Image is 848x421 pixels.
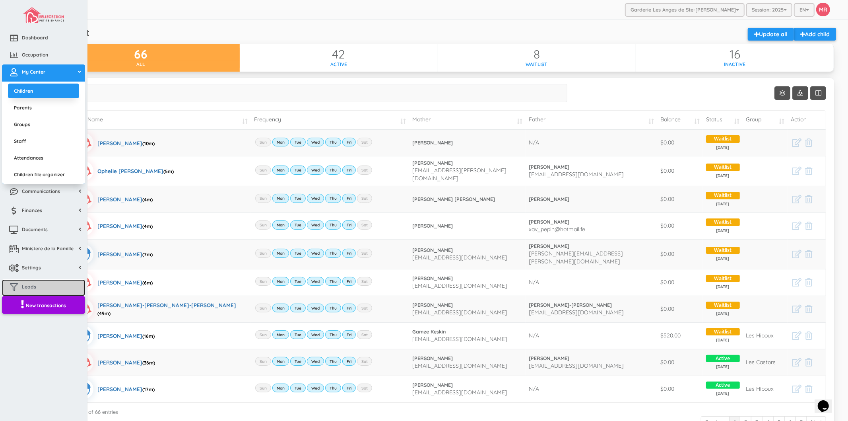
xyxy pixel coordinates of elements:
label: Thu [325,249,341,257]
span: [DATE] [706,173,740,179]
label: Fri [342,249,356,257]
a: [PERSON_NAME](16m) [74,326,155,346]
label: Sun [255,138,271,146]
span: (6m) [142,280,153,286]
a: Add child [794,28,836,41]
span: Dashboard [22,34,48,41]
span: xav_pepin@hotmail.fe [529,226,585,233]
a: [PERSON_NAME] [412,302,522,309]
label: Tue [290,166,306,174]
div: 16 [636,48,834,61]
div: [PERSON_NAME]-[PERSON_NAME]-[PERSON_NAME] [97,299,248,319]
label: Thu [325,304,341,312]
a: Groups [8,117,79,132]
label: Sun [255,277,271,286]
div: Inactive [636,61,834,68]
label: Thu [325,166,341,174]
span: Waitlist [706,328,740,336]
label: Mon [272,166,289,174]
td: Father: activate to sort column ascending [526,111,657,129]
label: Fri [342,384,356,392]
label: Sat [357,249,372,257]
span: [DATE] [706,311,740,316]
span: [DATE] [706,284,740,290]
label: Tue [290,277,306,286]
span: Ministere de la Famille [22,245,74,252]
label: Tue [290,249,306,257]
span: [EMAIL_ADDRESS][DOMAIN_NAME] [412,309,507,316]
a: [PERSON_NAME] [PERSON_NAME] [412,196,522,203]
label: Tue [290,330,306,339]
td: $0.00 [657,349,703,376]
label: Sun [255,220,271,229]
label: Mon [272,357,289,366]
div: [PERSON_NAME] [97,379,155,399]
div: [PERSON_NAME] [97,244,153,264]
a: [PERSON_NAME] [412,247,522,254]
td: Child Name: activate to sort column ascending [70,111,251,129]
span: Waitlist [706,247,740,254]
a: [PERSON_NAME] [412,160,522,167]
label: Wed [307,384,324,392]
label: Thu [325,220,341,229]
label: Mon [272,277,289,286]
iframe: chat widget [815,389,840,413]
td: $0.00 [657,212,703,239]
td: N/A [526,322,657,349]
span: Waitlist [706,302,740,309]
span: Finances [22,207,42,214]
label: Sat [357,220,372,229]
td: Les Hiboux [743,322,788,349]
span: [EMAIL_ADDRESS][DOMAIN_NAME] [529,309,624,316]
td: Les Castors [743,349,788,376]
a: [PERSON_NAME] [412,222,522,230]
td: Frequency: activate to sort column ascending [251,111,409,129]
label: Sat [357,166,372,174]
td: Mother: activate to sort column ascending [409,111,526,129]
span: (4m) [142,223,153,229]
a: Settings [2,260,85,277]
a: [PERSON_NAME]-[PERSON_NAME]-[PERSON_NAME](49m) [74,299,248,319]
label: Thu [325,357,341,366]
a: Children file organizer [8,167,79,182]
a: Children [8,84,79,98]
a: [PERSON_NAME]-[PERSON_NAME] [529,302,654,309]
a: Parents [8,100,79,115]
span: (16m) [142,333,155,339]
td: $0.00 [657,376,703,402]
span: (17m) [142,386,155,392]
div: [PERSON_NAME] [97,133,155,153]
a: Staff [8,134,79,148]
label: Mon [272,304,289,312]
label: Sat [357,357,372,366]
a: My Center [2,64,85,82]
label: Sun [255,304,271,312]
a: Gamze Keskin [412,328,522,335]
label: Sun [255,249,271,257]
span: [EMAIL_ADDRESS][DOMAIN_NAME] [412,335,507,343]
span: Waitlist [706,192,740,199]
span: [DATE] [706,145,740,150]
label: Thu [325,277,341,286]
label: Mon [272,330,289,339]
a: Ophelie [PERSON_NAME](5m) [74,161,174,181]
a: New transactions [2,296,85,314]
td: N/A [526,269,657,296]
a: [PERSON_NAME](6m) [74,273,153,292]
div: 42 [240,48,437,61]
span: [DATE] [706,391,740,396]
span: (5m) [163,168,174,174]
label: Thu [325,138,341,146]
span: Settings [22,264,41,271]
input: Search... [50,84,567,102]
span: (49m) [97,310,111,316]
label: Sun [255,166,271,174]
a: Attendances [8,150,79,165]
span: Waitlist [706,135,740,143]
a: Ministere de la Famille [2,241,85,258]
label: Wed [307,220,324,229]
a: Documents [2,222,85,239]
div: [PERSON_NAME] [97,273,153,292]
label: Tue [290,220,306,229]
td: Action [788,111,826,129]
